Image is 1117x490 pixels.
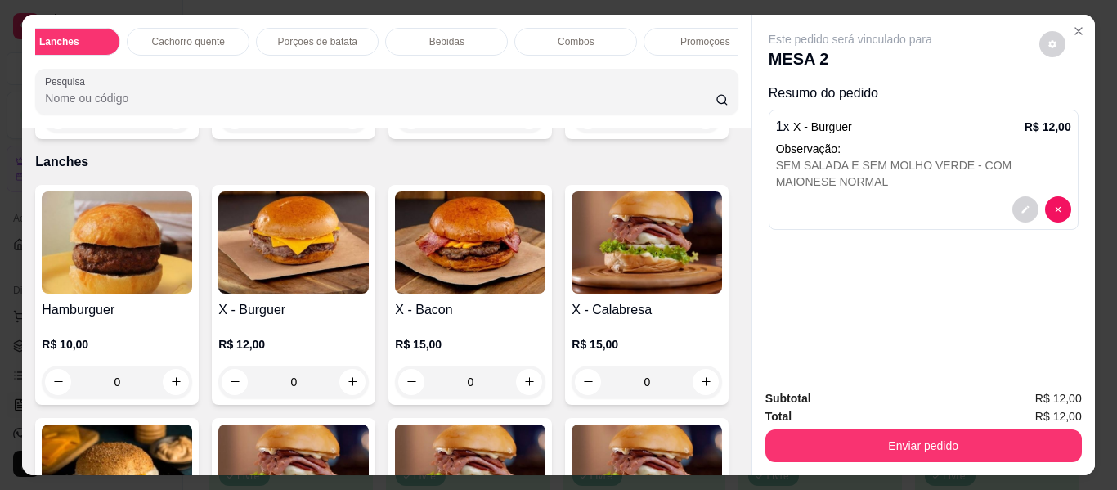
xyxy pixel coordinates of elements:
[765,429,1082,462] button: Enviar pedido
[1045,196,1071,223] button: decrease-product-quantity
[45,90,716,106] input: Pesquisa
[769,31,932,47] p: Este pedido será vinculado para
[572,300,722,320] h4: X - Calabresa
[572,191,722,294] img: product-image
[278,35,357,48] p: Porções de batata
[558,35,594,48] p: Combos
[395,191,545,294] img: product-image
[45,74,91,88] label: Pesquisa
[1039,31,1065,57] button: decrease-product-quantity
[152,35,225,48] p: Cachorro quente
[1012,196,1038,223] button: decrease-product-quantity
[1035,389,1082,407] span: R$ 12,00
[218,336,369,353] p: R$ 12,00
[1025,119,1071,135] p: R$ 12,00
[776,157,1071,190] div: SEM SALADA E SEM MOLHO VERDE - COM MAIONESE NORMAL
[793,120,852,133] span: X - Burguer
[218,191,369,294] img: product-image
[429,35,464,48] p: Bebidas
[765,392,811,405] strong: Subtotal
[776,141,1071,157] p: Observação:
[42,300,192,320] h4: Hamburguer
[776,117,852,137] p: 1 x
[39,35,79,48] p: Lanches
[35,152,738,172] p: Lanches
[42,191,192,294] img: product-image
[218,300,369,320] h4: X - Burguer
[395,300,545,320] h4: X - Bacon
[769,47,932,70] p: MESA 2
[42,336,192,353] p: R$ 10,00
[395,336,545,353] p: R$ 15,00
[1035,407,1082,425] span: R$ 12,00
[769,83,1079,103] p: Resumo do pedido
[765,410,792,423] strong: Total
[1065,18,1092,44] button: Close
[572,336,722,353] p: R$ 15,00
[680,35,730,48] p: Promoções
